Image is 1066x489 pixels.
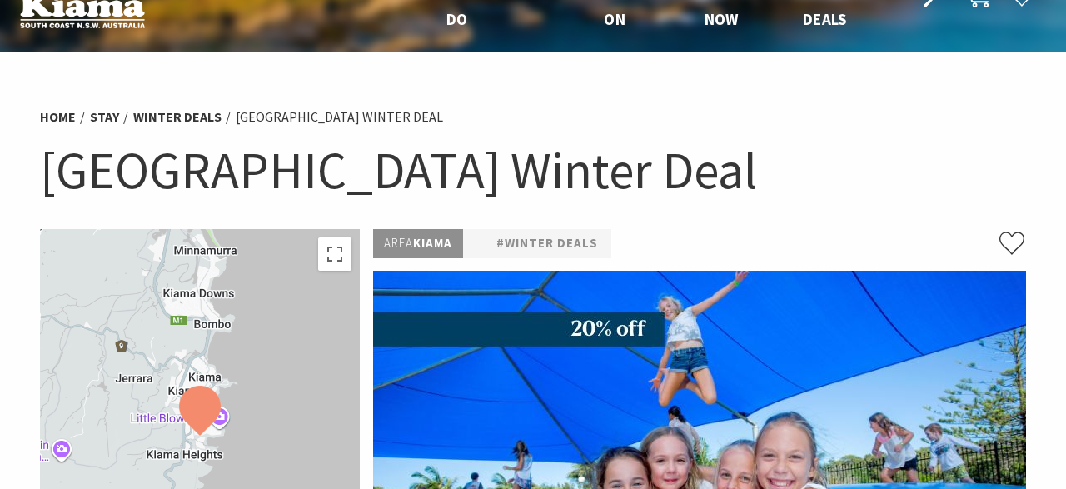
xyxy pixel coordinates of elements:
p: Kiama [373,229,463,258]
button: Toggle fullscreen view [318,237,351,271]
a: Winter Deals [133,108,222,126]
a: Home [40,108,76,126]
li: [GEOGRAPHIC_DATA] Winter Deal [236,107,443,128]
a: #Winter Deals [496,233,598,254]
span: Area [384,235,413,251]
a: Stay [90,108,119,126]
h1: [GEOGRAPHIC_DATA] Winter Deal [40,137,1026,204]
